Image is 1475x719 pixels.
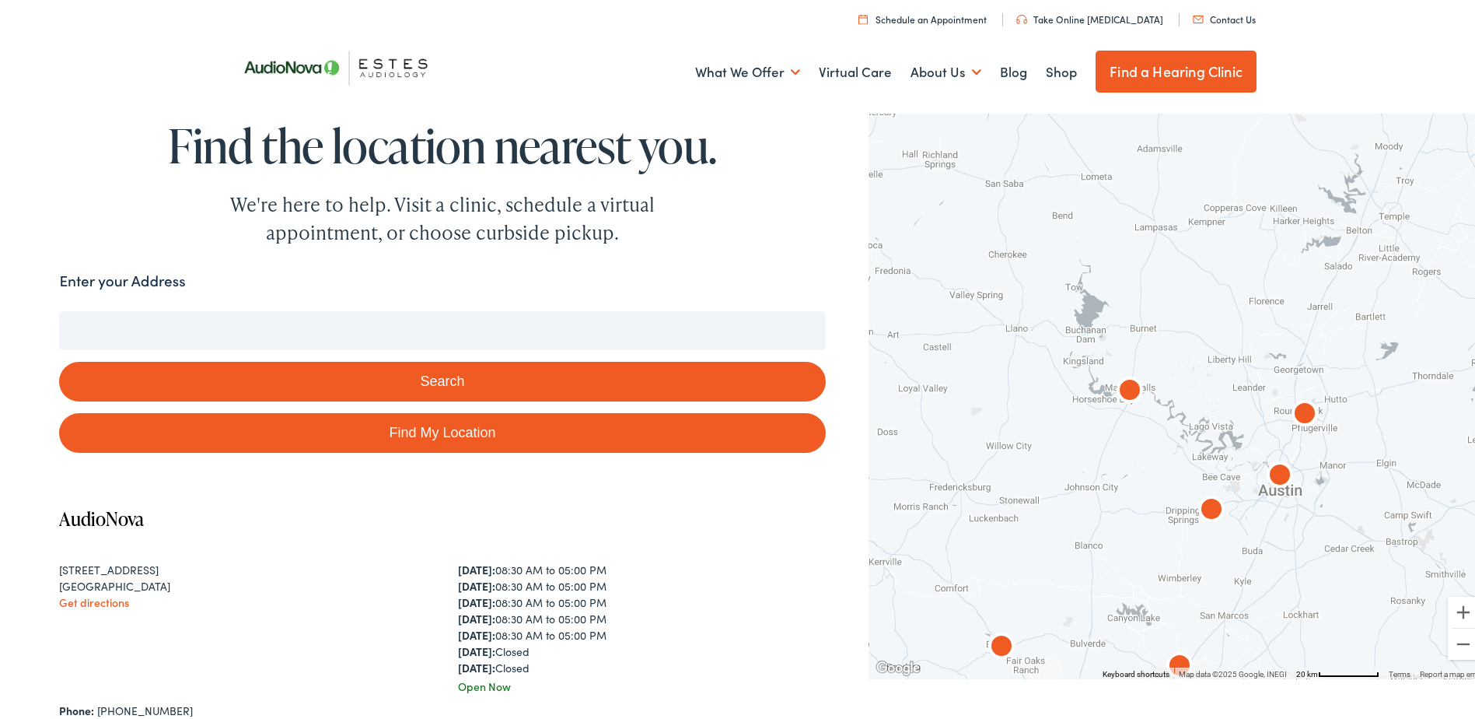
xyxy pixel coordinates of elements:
button: Search [59,359,825,398]
a: Take Online [MEDICAL_DATA] [1016,9,1163,23]
div: We're here to help. Visit a clinic, schedule a virtual appointment, or choose curbside pickup. [194,188,691,244]
div: AudioNova [983,626,1020,664]
a: Virtual Care [819,40,892,98]
a: Schedule an Appointment [858,9,987,23]
input: Enter your address or zip code [59,308,825,347]
div: 08:30 AM to 05:00 PM 08:30 AM to 05:00 PM 08:30 AM to 05:00 PM 08:30 AM to 05:00 PM 08:30 AM to 0... [458,559,826,673]
img: utility icon [858,11,868,21]
strong: [DATE]: [458,608,495,623]
a: Open this area in Google Maps (opens a new window) [872,655,924,675]
img: utility icon [1193,12,1204,20]
span: 20 km [1296,667,1318,675]
div: AudioNova [1111,370,1148,408]
a: Blog [1000,40,1027,98]
a: Terms (opens in new tab) [1389,667,1410,675]
strong: [DATE]: [458,624,495,640]
a: What We Offer [695,40,800,98]
strong: [DATE]: [458,591,495,607]
div: AudioNova [1286,394,1323,431]
a: Find My Location [59,410,825,450]
div: [GEOGRAPHIC_DATA] [59,575,427,591]
div: AudioNova [1193,489,1230,527]
h1: Find the location nearest you. [59,117,825,168]
a: Contact Us [1193,9,1256,23]
img: Google [872,655,924,675]
div: Open Now [458,675,826,692]
div: AudioNova [1261,455,1298,493]
label: Enter your Address [59,267,185,289]
strong: [DATE]: [458,575,495,591]
button: Map Scale: 20 km per 75 pixels [1291,665,1384,675]
img: utility icon [1016,12,1027,21]
strong: [DATE]: [458,640,495,656]
a: Find a Hearing Clinic [1096,47,1257,89]
strong: [DATE]: [458,657,495,672]
button: Keyboard shortcuts [1103,666,1169,677]
a: [PHONE_NUMBER] [97,700,193,715]
a: Shop [1046,40,1077,98]
a: Get directions [59,591,129,607]
a: About Us [911,40,981,98]
a: AudioNova [59,503,144,528]
strong: Phone: [59,700,94,715]
span: Map data ©2025 Google, INEGI [1179,667,1287,675]
div: AudioNova [1161,646,1198,683]
div: [STREET_ADDRESS] [59,559,427,575]
strong: [DATE]: [458,559,495,574]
